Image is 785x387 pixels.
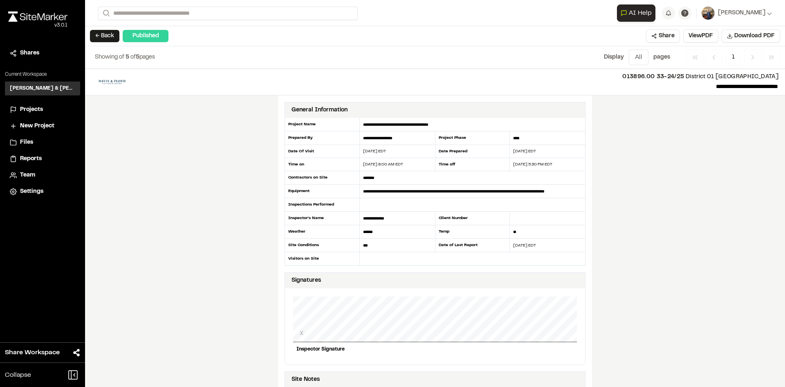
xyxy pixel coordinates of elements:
[646,29,680,43] button: Share
[435,131,510,145] div: Project Phase
[292,106,348,115] div: General Information
[435,239,510,252] div: Date of Last Report
[5,71,80,78] p: Current Workspace
[20,154,42,163] span: Reports
[285,185,360,198] div: Equipment
[435,158,510,171] div: Time off
[702,7,715,20] img: User
[285,171,360,185] div: Contractors on Site
[292,375,320,384] div: Site Notes
[20,187,43,196] span: Settings
[20,49,39,58] span: Shares
[20,138,33,147] span: Files
[686,50,780,65] nav: Navigation
[718,9,765,18] span: [PERSON_NAME]
[123,30,168,42] div: Published
[10,154,75,163] a: Reports
[10,171,75,180] a: Team
[8,22,67,29] div: Oh geez...please don't...
[285,158,360,171] div: Time on
[8,11,67,22] img: rebrand.png
[285,198,360,212] div: Inspections Performed
[360,161,435,167] div: [DATE] 8:00 AM EDT
[360,148,435,154] div: [DATE] EDT
[10,122,75,131] a: New Project
[683,29,718,43] button: ViewPDF
[510,148,585,154] div: [DATE] EDT
[722,29,780,43] button: Download PDF
[629,50,648,65] button: All
[20,171,35,180] span: Team
[604,53,624,62] p: Display
[617,5,659,22] div: Open AI Assistant
[10,49,75,58] a: Shares
[285,225,360,239] div: Weather
[20,105,43,114] span: Projects
[95,55,126,60] span: Showing of
[734,32,775,41] span: Download PDF
[5,348,60,358] span: Share Workspace
[10,138,75,147] a: Files
[629,8,652,18] span: AI Help
[617,5,655,22] button: Open AI Assistant
[10,85,75,92] h3: [PERSON_NAME] & [PERSON_NAME] Inc.
[292,276,321,285] div: Signatures
[285,252,360,265] div: Visitors on Site
[285,118,360,131] div: Project Name
[10,187,75,196] a: Settings
[95,53,155,62] p: of pages
[285,131,360,145] div: Prepared By
[435,225,510,239] div: Temp
[92,75,132,88] img: file
[702,7,772,20] button: [PERSON_NAME]
[139,72,778,81] p: District 01 [GEOGRAPHIC_DATA]
[293,342,577,356] div: Inspector Signature
[510,242,585,249] div: [DATE] EDT
[435,145,510,158] div: Date Prepared
[300,300,303,338] p: X
[90,30,119,42] button: ← Back
[285,239,360,252] div: Site Conditions
[126,55,129,60] span: 5
[285,145,360,158] div: Date Of Visit
[622,75,684,79] span: 013896.00 33-24/25
[98,7,113,20] button: Search
[653,53,670,62] p: page s
[435,212,510,225] div: Client Number
[726,50,741,65] span: 1
[510,161,585,167] div: [DATE] 5:30 PM EDT
[10,105,75,114] a: Projects
[20,122,54,131] span: New Project
[5,370,31,380] span: Collapse
[136,55,139,60] span: 5
[285,212,360,225] div: Inspector's Name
